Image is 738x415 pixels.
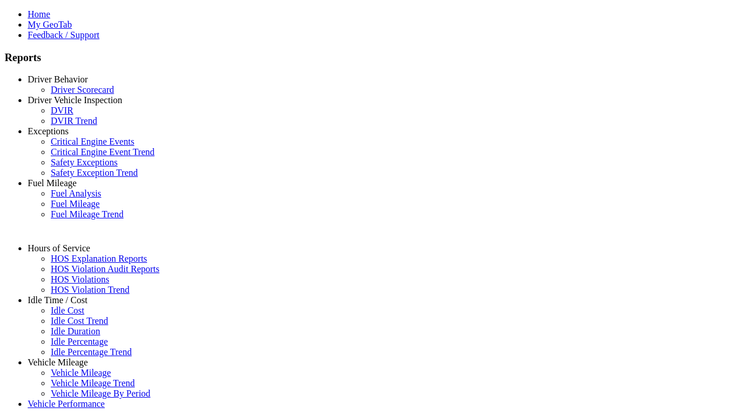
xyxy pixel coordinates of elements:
[28,30,99,40] a: Feedback / Support
[28,74,88,84] a: Driver Behavior
[28,178,77,188] a: Fuel Mileage
[28,95,122,105] a: Driver Vehicle Inspection
[28,126,69,136] a: Exceptions
[28,9,50,19] a: Home
[5,51,733,64] h3: Reports
[51,337,108,346] a: Idle Percentage
[28,399,105,409] a: Vehicle Performance
[51,199,100,209] a: Fuel Mileage
[51,188,101,198] a: Fuel Analysis
[51,274,109,284] a: HOS Violations
[51,378,135,388] a: Vehicle Mileage Trend
[51,85,114,95] a: Driver Scorecard
[28,295,88,305] a: Idle Time / Cost
[28,20,72,29] a: My GeoTab
[28,357,88,367] a: Vehicle Mileage
[51,264,160,274] a: HOS Violation Audit Reports
[51,209,123,219] a: Fuel Mileage Trend
[51,105,73,115] a: DVIR
[51,147,155,157] a: Critical Engine Event Trend
[28,243,90,253] a: Hours of Service
[51,285,130,295] a: HOS Violation Trend
[51,347,131,357] a: Idle Percentage Trend
[51,326,100,336] a: Idle Duration
[51,116,97,126] a: DVIR Trend
[51,254,147,263] a: HOS Explanation Reports
[51,368,111,378] a: Vehicle Mileage
[51,316,108,326] a: Idle Cost Trend
[51,168,138,178] a: Safety Exception Trend
[51,157,118,167] a: Safety Exceptions
[51,305,84,315] a: Idle Cost
[51,388,150,398] a: Vehicle Mileage By Period
[51,137,134,146] a: Critical Engine Events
